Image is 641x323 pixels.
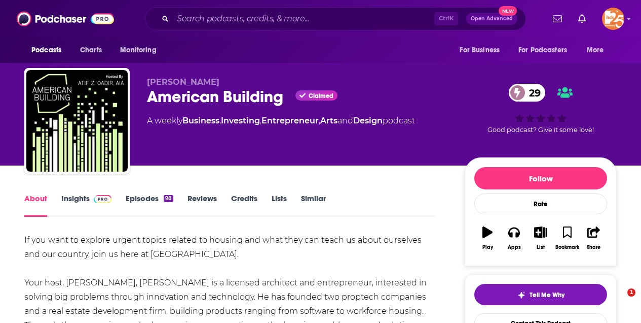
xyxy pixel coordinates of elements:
[320,116,337,125] a: Arts
[272,193,287,217] a: Lists
[434,12,458,25] span: Ctrl K
[31,43,61,57] span: Podcasts
[17,9,114,28] img: Podchaser - Follow, Share and Rate Podcasts
[527,220,554,256] button: List
[319,116,320,125] span: ,
[517,291,525,299] img: tell me why sparkle
[519,84,546,102] span: 29
[261,116,319,125] a: Entrepreneur
[24,41,74,60] button: open menu
[474,220,501,256] button: Play
[607,288,631,313] iframe: Intercom live chat
[474,193,607,214] div: Rate
[549,10,566,27] a: Show notifications dropdown
[80,43,102,57] span: Charts
[460,43,500,57] span: For Business
[120,43,156,57] span: Monitoring
[581,220,607,256] button: Share
[301,193,326,217] a: Similar
[61,193,111,217] a: InsightsPodchaser Pro
[471,16,513,21] span: Open Advanced
[501,220,527,256] button: Apps
[474,167,607,189] button: Follow
[309,93,333,99] span: Claimed
[587,244,600,250] div: Share
[537,244,545,250] div: List
[182,116,219,125] a: Business
[509,84,546,102] a: 29
[453,41,512,60] button: open menu
[508,244,521,250] div: Apps
[164,195,173,202] div: 98
[73,41,108,60] a: Charts
[26,70,128,172] img: American Building
[126,193,173,217] a: Episodes98
[574,10,590,27] a: Show notifications dropdown
[512,41,582,60] button: open menu
[602,8,624,30] span: Logged in as kerrifulks
[337,116,353,125] span: and
[587,43,604,57] span: More
[487,126,594,134] span: Good podcast? Give it some love!
[474,284,607,305] button: tell me why sparkleTell Me Why
[94,195,111,203] img: Podchaser Pro
[580,41,617,60] button: open menu
[627,288,635,297] span: 1
[145,7,526,30] div: Search podcasts, credits, & more...
[113,41,169,60] button: open menu
[353,116,383,125] a: Design
[147,77,219,87] span: [PERSON_NAME]
[554,220,580,256] button: Bookmark
[219,116,221,125] span: ,
[465,77,617,140] div: 29Good podcast? Give it some love!
[602,8,624,30] img: User Profile
[482,244,493,250] div: Play
[518,43,567,57] span: For Podcasters
[602,8,624,30] button: Show profile menu
[24,193,47,217] a: About
[173,11,434,27] input: Search podcasts, credits, & more...
[555,244,579,250] div: Bookmark
[260,116,261,125] span: ,
[221,116,260,125] a: Investing
[499,6,517,16] span: New
[466,13,517,25] button: Open AdvancedNew
[187,193,217,217] a: Reviews
[231,193,257,217] a: Credits
[530,291,564,299] span: Tell Me Why
[147,115,415,127] div: A weekly podcast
